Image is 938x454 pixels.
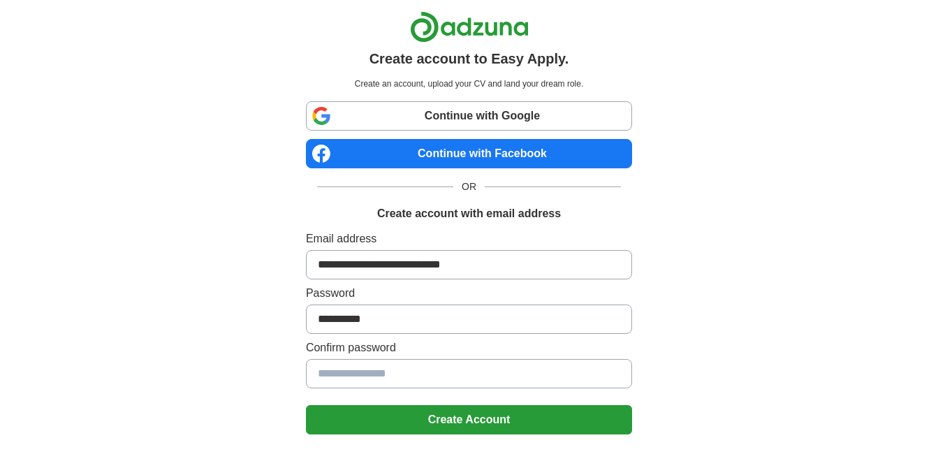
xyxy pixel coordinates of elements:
[306,405,632,434] button: Create Account
[306,285,632,302] label: Password
[369,48,569,69] h1: Create account to Easy Apply.
[453,180,485,194] span: OR
[306,230,632,247] label: Email address
[377,205,561,222] h1: Create account with email address
[309,78,629,90] p: Create an account, upload your CV and land your dream role.
[410,11,529,43] img: Adzuna logo
[306,101,632,131] a: Continue with Google
[306,339,632,356] label: Confirm password
[306,139,632,168] a: Continue with Facebook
